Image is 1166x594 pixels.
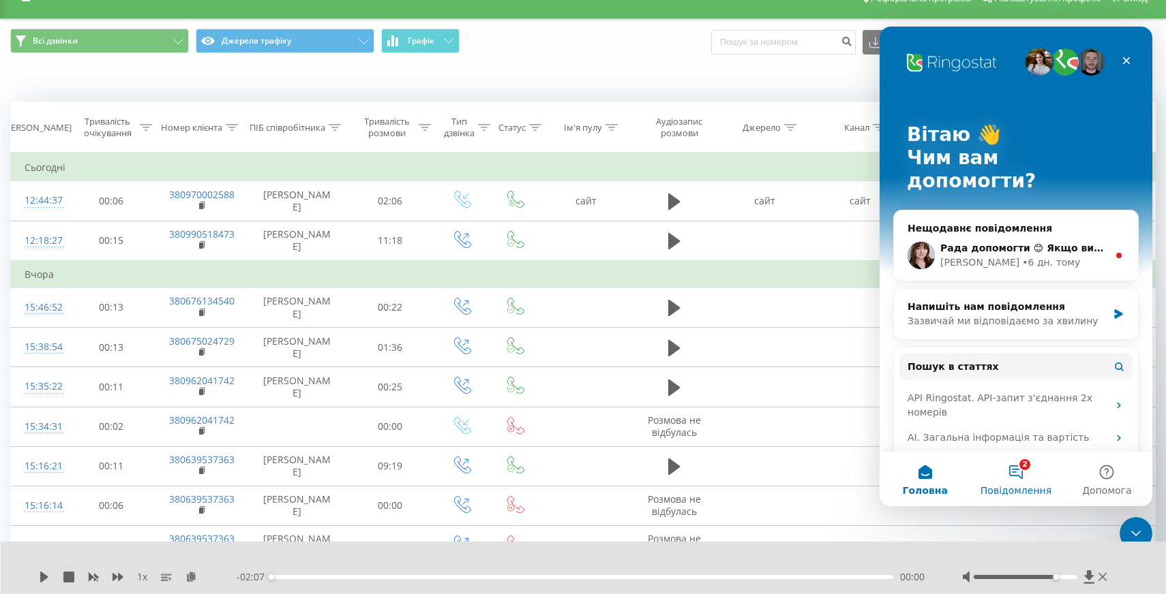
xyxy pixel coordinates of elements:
td: 11:18 [346,221,435,261]
button: Допомога [182,425,273,480]
td: 00:25 [346,367,435,407]
span: Головна [23,459,68,469]
button: Графік [381,29,460,53]
td: 00:11 [67,446,155,486]
div: Ім'я пулу [564,122,602,134]
a: 380676134540 [169,294,235,307]
div: 12:18:27 [25,228,53,254]
span: Рада допомогти 😊 Якщо виникнуть ще питання - дайте знати! Гарного дня! 😊 Cool cat [61,216,544,227]
div: 15:34:31 [25,413,53,440]
div: Accessibility label [269,574,274,580]
a: 380639537363 [169,453,235,466]
span: Розмова не відбулась [648,532,701,557]
div: Джерело [743,122,781,134]
td: 00:00 [346,526,435,565]
button: Пошук в статтях [20,326,253,354]
span: Допомога [203,459,252,469]
button: Всі дзвінки [10,29,189,53]
td: 00:00 [346,486,435,525]
td: [PERSON_NAME] [248,526,346,565]
td: 02:06 [346,181,435,221]
td: 00:13 [67,287,155,327]
span: 00:00 [900,570,925,584]
input: Пошук за номером [711,30,856,54]
td: 00:00 [346,407,435,446]
td: 00:06 [67,486,155,525]
div: Аудіозапис розмови [644,116,713,139]
div: Тривалість розмови [359,116,416,139]
div: ПІБ співробітника [250,122,325,134]
td: Сьогодні [11,154,1156,181]
div: Напишіть нам повідомленняЗазвичай ми відповідаємо за хвилину [14,262,259,313]
a: 380990518473 [169,228,235,240]
div: • 6 дн. тому [143,229,200,243]
div: Номер клієнта [161,122,222,134]
a: 380639537363 [169,532,235,545]
td: 00:15 [67,221,155,261]
td: 00:01 [67,526,155,565]
a: 380639537363 [169,493,235,505]
td: Вчора [11,261,1156,288]
span: Графік [408,36,434,46]
td: [PERSON_NAME] [248,486,346,525]
a: 380962041742 [169,413,235,426]
span: 1 x [137,570,147,584]
div: AI. Загальна інформація та вартість [28,404,228,418]
div: Статус [498,122,526,134]
div: 15:38:54 [25,334,53,360]
a: 380970002588 [169,188,235,201]
div: 15:46:52 [25,294,53,321]
button: Повідомлення [91,425,181,480]
div: Канал [844,122,869,134]
div: Тип дзвінка [444,116,475,139]
button: Експорт [863,30,936,54]
td: 00:22 [346,287,435,327]
td: [PERSON_NAME] [248,181,346,221]
span: - 02:07 [237,570,271,584]
a: 380675024729 [169,334,235,347]
iframe: Intercom live chat [880,27,1152,506]
td: сайт [541,181,633,221]
td: [PERSON_NAME] [248,446,346,486]
a: 380962041742 [169,374,235,387]
span: Всі дзвінки [33,35,78,46]
td: 09:19 [346,446,435,486]
div: API Ringostat. API-запит з'єднання 2х номерів [20,359,253,398]
div: Зазвичай ми відповідаємо за хвилину [28,287,228,302]
div: Напишіть нам повідомлення [28,273,228,287]
div: 12:44:37 [25,187,53,214]
span: Розмова не відбулась [648,413,701,439]
td: [PERSON_NAME] [248,287,346,327]
div: API Ringostat. API-запит з'єднання 2х номерів [28,364,228,393]
td: 00:06 [67,181,155,221]
td: [PERSON_NAME] [248,367,346,407]
div: Тривалість очікування [79,116,136,139]
div: Закрити [235,22,259,46]
div: 15:16:13 [25,532,53,559]
td: [PERSON_NAME] [248,221,346,261]
td: [PERSON_NAME] [248,328,346,367]
td: сайт [717,181,813,221]
div: 15:16:14 [25,493,53,519]
td: 01:36 [346,328,435,367]
div: 15:35:22 [25,373,53,400]
td: 00:13 [67,328,155,367]
span: Пошук в статтях [28,333,119,347]
td: 00:11 [67,367,155,407]
td: сайт [812,181,908,221]
span: Повідомлення [101,459,172,469]
div: [PERSON_NAME] [61,229,140,243]
iframe: Intercom live chat [1120,517,1152,550]
div: 15:16:21 [25,453,53,480]
div: AI. Загальна інформація та вартість [20,398,253,424]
